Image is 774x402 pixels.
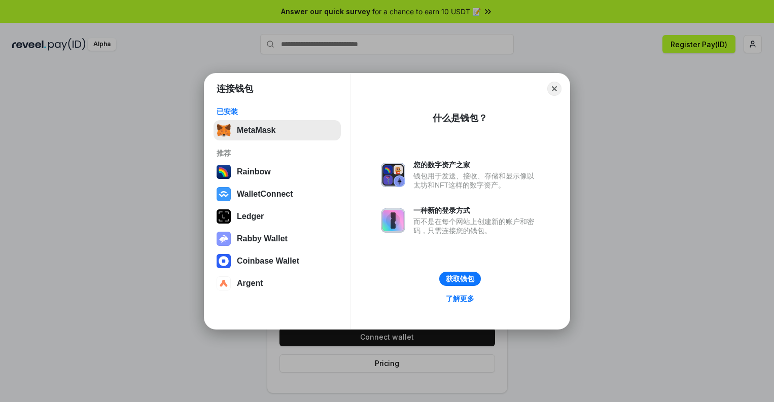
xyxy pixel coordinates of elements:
div: Argent [237,279,263,288]
button: 获取钱包 [439,272,481,286]
div: 而不是在每个网站上创建新的账户和密码，只需连接您的钱包。 [413,217,539,235]
div: Coinbase Wallet [237,257,299,266]
button: MetaMask [214,120,341,140]
div: 钱包用于发送、接收、存储和显示像以太坊和NFT这样的数字资产。 [413,171,539,190]
img: svg+xml,%3Csvg%20xmlns%3D%22http%3A%2F%2Fwww.w3.org%2F2000%2Fsvg%22%20fill%3D%22none%22%20viewBox... [381,208,405,233]
button: Close [547,82,561,96]
button: Ledger [214,206,341,227]
h1: 连接钱包 [217,83,253,95]
div: 什么是钱包？ [433,112,487,124]
div: 推荐 [217,149,338,158]
div: WalletConnect [237,190,293,199]
button: WalletConnect [214,184,341,204]
a: 了解更多 [440,292,480,305]
img: svg+xml,%3Csvg%20xmlns%3D%22http%3A%2F%2Fwww.w3.org%2F2000%2Fsvg%22%20width%3D%2228%22%20height%3... [217,209,231,224]
img: svg+xml,%3Csvg%20xmlns%3D%22http%3A%2F%2Fwww.w3.org%2F2000%2Fsvg%22%20fill%3D%22none%22%20viewBox... [381,163,405,187]
div: 您的数字资产之家 [413,160,539,169]
div: 已安装 [217,107,338,116]
button: Argent [214,273,341,294]
div: Ledger [237,212,264,221]
button: Rainbow [214,162,341,182]
img: svg+xml,%3Csvg%20xmlns%3D%22http%3A%2F%2Fwww.w3.org%2F2000%2Fsvg%22%20fill%3D%22none%22%20viewBox... [217,232,231,246]
button: Rabby Wallet [214,229,341,249]
div: 一种新的登录方式 [413,206,539,215]
img: svg+xml,%3Csvg%20width%3D%22120%22%20height%3D%22120%22%20viewBox%3D%220%200%20120%20120%22%20fil... [217,165,231,179]
div: MetaMask [237,126,275,135]
img: svg+xml,%3Csvg%20width%3D%2228%22%20height%3D%2228%22%20viewBox%3D%220%200%2028%2028%22%20fill%3D... [217,187,231,201]
img: svg+xml,%3Csvg%20width%3D%2228%22%20height%3D%2228%22%20viewBox%3D%220%200%2028%2028%22%20fill%3D... [217,276,231,290]
button: Coinbase Wallet [214,251,341,271]
div: 获取钱包 [446,274,474,283]
img: svg+xml,%3Csvg%20fill%3D%22none%22%20height%3D%2233%22%20viewBox%3D%220%200%2035%2033%22%20width%... [217,123,231,137]
div: 了解更多 [446,294,474,303]
img: svg+xml,%3Csvg%20width%3D%2228%22%20height%3D%2228%22%20viewBox%3D%220%200%2028%2028%22%20fill%3D... [217,254,231,268]
div: Rainbow [237,167,271,176]
div: Rabby Wallet [237,234,288,243]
